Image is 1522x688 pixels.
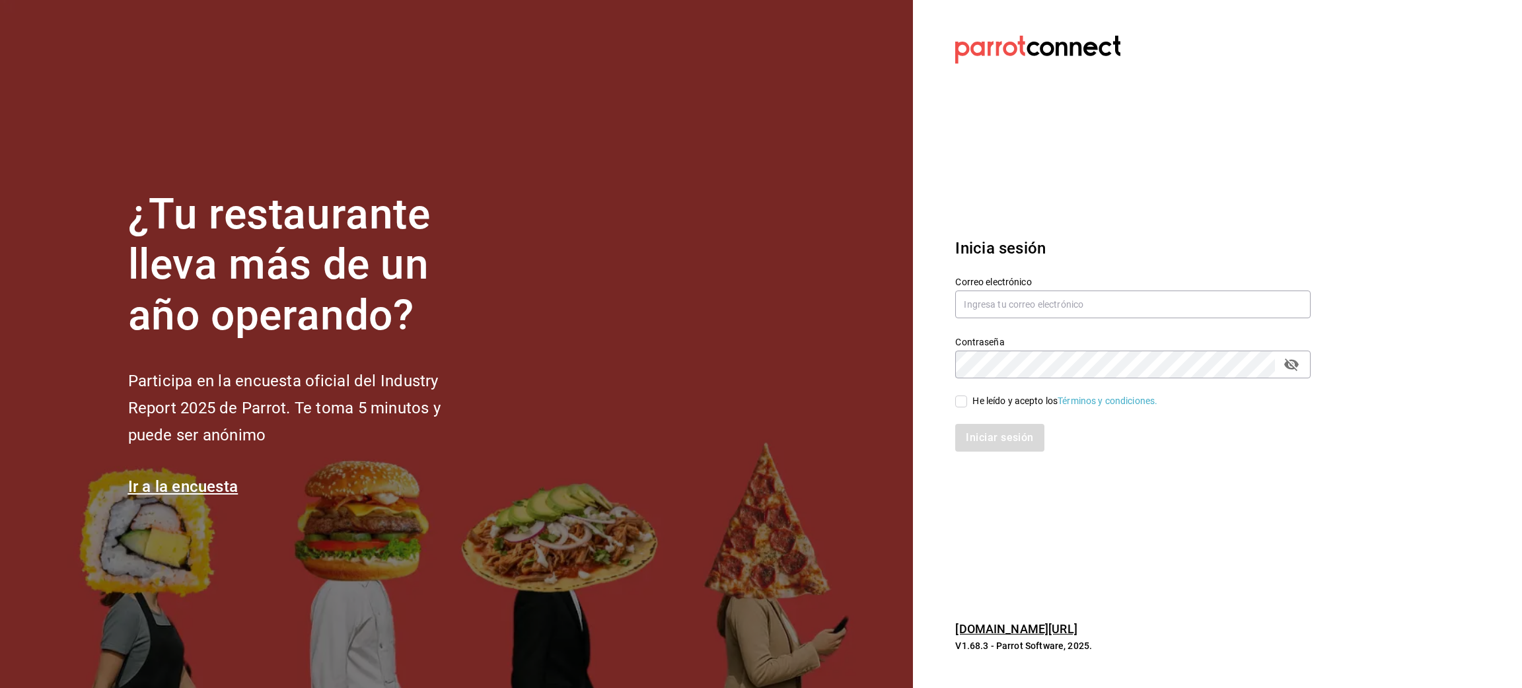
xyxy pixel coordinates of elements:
button: passwordField [1280,353,1303,376]
div: He leído y acepto los [972,394,1157,408]
h2: Participa en la encuesta oficial del Industry Report 2025 de Parrot. Te toma 5 minutos y puede se... [128,368,485,448]
p: V1.68.3 - Parrot Software, 2025. [955,639,1311,652]
input: Ingresa tu correo electrónico [955,291,1311,318]
h1: ¿Tu restaurante lleva más de un año operando? [128,189,485,341]
label: Contraseña [955,337,1311,346]
h3: Inicia sesión [955,236,1311,260]
a: Ir a la encuesta [128,477,238,496]
a: Términos y condiciones. [1058,396,1157,406]
a: [DOMAIN_NAME][URL] [955,622,1077,636]
label: Correo electrónico [955,277,1311,286]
